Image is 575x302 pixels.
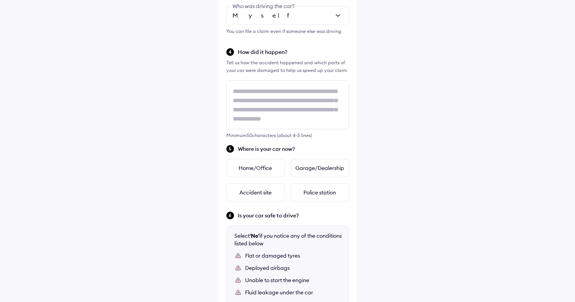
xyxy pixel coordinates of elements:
b: 'No' [250,232,259,239]
div: Garage/Dealership [291,159,349,177]
div: Police station [291,183,349,202]
div: Home/Office [226,159,285,177]
span: Myself [232,11,296,19]
div: Fluid leakage under the car [245,289,341,296]
span: Where is your car now? [238,145,349,153]
span: Is your car safe to drive? [238,212,349,219]
div: Minimum 50 characters (about 4-5 lines) [226,132,349,138]
div: Deployed airbags [245,264,341,272]
div: Unable to start the engine [245,276,341,284]
div: Tell us how the accident happened and which parts of your car were damaged to help us speed up yo... [226,59,349,74]
div: You can file a claim even if someone else was driving [226,28,349,35]
div: Accident site [226,183,285,202]
div: Select if you notice any of the conditions listed below [234,232,342,247]
span: How did it happen? [238,48,349,56]
div: Flat or damaged tyres [245,252,341,260]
